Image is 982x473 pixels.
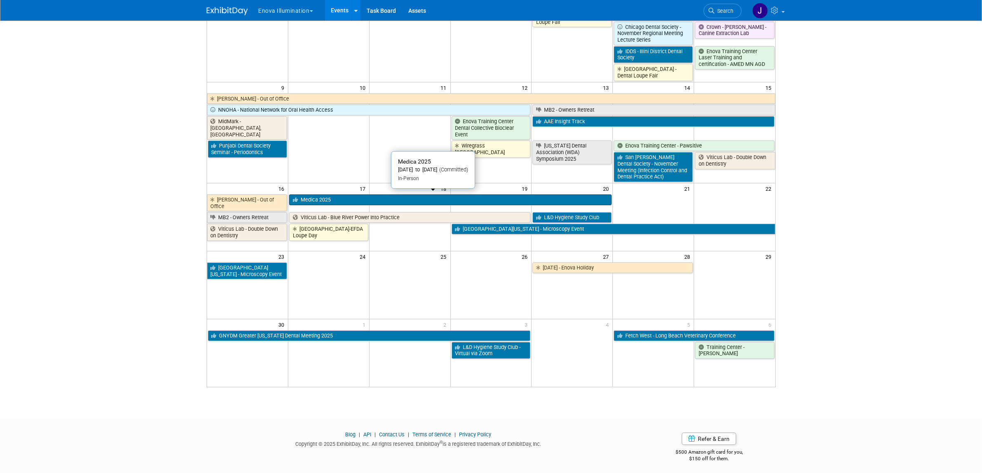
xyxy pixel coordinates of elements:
[752,3,768,19] img: Jordyn Kaufer
[643,443,776,462] div: $500 Amazon gift card for you,
[532,212,612,223] a: L&D Hygiene Study Club
[207,116,287,140] a: MidMark - [GEOGRAPHIC_DATA], [GEOGRAPHIC_DATA]
[440,440,443,445] sup: ®
[614,140,774,151] a: Enova Training Center - Pawsitive
[207,212,287,223] a: MB2 - Owners Retreat
[440,251,450,262] span: 25
[280,82,288,93] span: 9
[208,330,531,341] a: GNYDM Greater [US_STATE] Dental Meeting 2025
[695,342,774,359] a: Training Center - [PERSON_NAME]
[683,82,694,93] span: 14
[602,251,612,262] span: 27
[602,82,612,93] span: 13
[521,82,531,93] span: 12
[532,140,612,164] a: [US_STATE] Dental Association (WDA) Symposium 2025
[452,342,531,359] a: L&D Hygiene Study Club - Virtual via Zoom
[765,183,775,194] span: 22
[379,431,405,438] a: Contact Us
[683,251,694,262] span: 28
[695,46,774,70] a: Enova Training Center Laser Training and certification - AMED MN AGD
[289,194,612,205] a: Medica 2025
[289,224,368,241] a: [GEOGRAPHIC_DATA]-EFDA Loupe Day
[452,140,531,157] a: Wiregrass [GEOGRAPHIC_DATA]
[207,224,287,241] a: Viticus Lab - Double Down on Dentistry
[207,105,531,115] a: NNOHA - National Network for Oral Health Access
[614,64,693,81] a: [GEOGRAPHIC_DATA] - Dental Loupe Fair
[605,319,612,330] span: 4
[278,251,288,262] span: 23
[452,224,775,234] a: [GEOGRAPHIC_DATA][US_STATE] - Microscopy Event
[643,455,776,462] div: $150 off for them.
[398,158,431,165] span: Medica 2025
[207,262,287,279] a: [GEOGRAPHIC_DATA][US_STATE] - Microscopy Event
[768,319,775,330] span: 6
[207,194,287,211] a: [PERSON_NAME] - Out of Office
[207,7,248,15] img: ExhibitDay
[521,183,531,194] span: 19
[398,166,468,173] div: [DATE] to [DATE]
[704,4,742,18] a: Search
[443,319,450,330] span: 2
[440,82,450,93] span: 11
[359,183,369,194] span: 17
[765,82,775,93] span: 15
[765,251,775,262] span: 29
[683,183,694,194] span: 21
[452,431,458,438] span: |
[363,431,371,438] a: API
[359,82,369,93] span: 10
[524,319,531,330] span: 3
[695,22,774,39] a: Crown - [PERSON_NAME] - Canine Extraction Lab
[208,140,287,157] a: Punjabi Dental Society Seminar - Periodontics
[459,431,491,438] a: Privacy Policy
[278,319,288,330] span: 30
[412,431,451,438] a: Terms of Service
[372,431,378,438] span: |
[359,251,369,262] span: 24
[532,105,775,115] a: MB2 - Owners Retreat
[278,183,288,194] span: 16
[452,116,531,140] a: Enova Training Center Dental Collective Bioclear Event
[207,94,775,104] a: [PERSON_NAME] - Out of Office
[695,152,775,169] a: Viticus Lab - Double Down on Dentistry
[614,46,693,63] a: IDDS - Illini District Dental Society
[207,438,631,448] div: Copyright © 2025 ExhibitDay, Inc. All rights reserved. ExhibitDay is a registered trademark of Ex...
[532,116,774,127] a: AAE Insight Track
[614,152,693,182] a: San [PERSON_NAME] Dental Society - November Meeting (Infection Control and Dental Practice Act)
[682,433,736,445] a: Refer & Earn
[357,431,362,438] span: |
[398,176,419,181] span: In-Person
[532,262,693,273] a: [DATE] - Enova Holiday
[602,183,612,194] span: 20
[406,431,411,438] span: |
[715,8,734,14] span: Search
[686,319,694,330] span: 5
[437,166,468,173] span: (Committed)
[521,251,531,262] span: 26
[362,319,369,330] span: 1
[345,431,356,438] a: Blog
[614,330,774,341] a: Fetch West - Long Beach Veterinary Conference
[614,22,693,45] a: Chicago Dental Society - November Regional Meeting Lecture Series
[289,212,531,223] a: Viticus Lab - Blue River Power Into Practice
